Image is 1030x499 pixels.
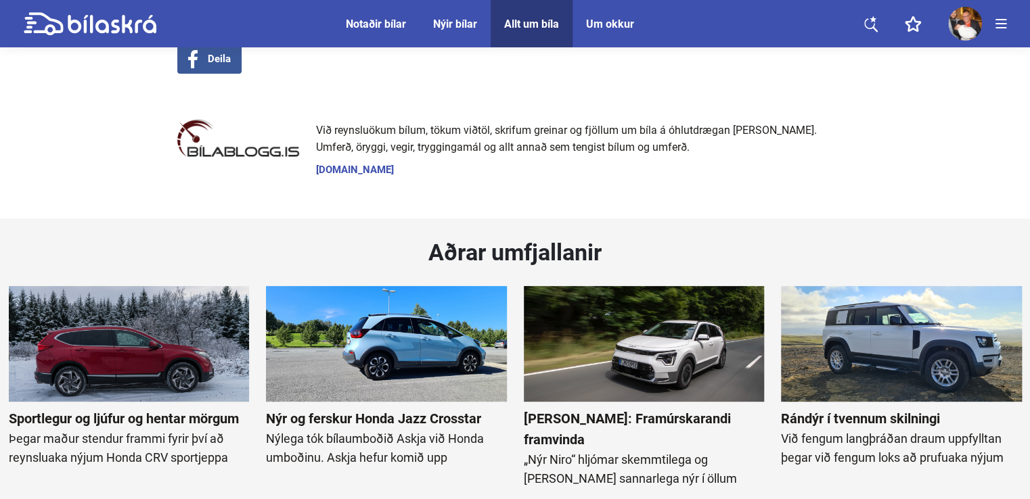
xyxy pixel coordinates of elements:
[316,165,836,175] a: [DOMAIN_NAME]
[9,429,250,486] p: Þegar maður stendur frammi fyrir því að reynsluaka nýjum Honda CRV sportjeppa hvers [PERSON_NAME]...
[208,51,231,67] span: Deila
[316,122,836,156] span: Við reynsluökum bílum, tökum viðtöl, skrifum greinar og fjöllum um bíla á óhlutdrægan [PERSON_NAM...
[781,408,1022,429] b: Rándýr í tvennum skilningi
[346,18,406,30] a: Notaðir bílar
[586,18,634,30] a: Um okkur
[258,286,516,487] a: Nýr og ferskur Honda Jazz CrosstarNýlega tók bílaumboðið Askja við Honda umboðinu. Askja hefur ko...
[948,7,982,41] img: 10160347068628909.jpg
[524,408,765,450] b: [PERSON_NAME]: Framúrskarandi framvinda
[177,45,242,74] button: Deila
[504,18,559,30] a: Allt um bíla
[433,18,477,30] a: Nýir bílar
[515,286,773,487] a: [PERSON_NAME]: Framúrskarandi framvinda„Nýr Niro“ hljómar skemmtilega og [PERSON_NAME] sannarlega...
[9,408,250,429] b: Sportlegur og ljúfur og hentar mörgum
[266,408,507,429] b: Nýr og ferskur Honda Jazz Crosstar
[428,241,602,264] h2: Aðrar umfjallanir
